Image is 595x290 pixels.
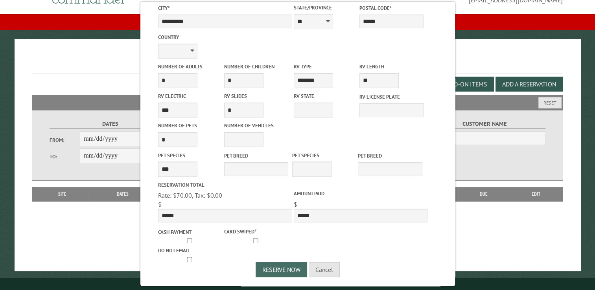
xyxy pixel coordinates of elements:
label: Country [158,33,292,41]
label: Customer Name [424,119,546,128]
button: Cancel [309,262,340,277]
label: Pet breed [358,152,422,160]
label: RV State [293,92,357,100]
h2: Filters [32,95,563,110]
label: Pet species [292,152,356,159]
label: City [158,4,292,12]
th: Dates [88,187,157,201]
span: $ [293,200,297,208]
th: Edit [509,187,563,201]
label: To: [50,153,80,160]
button: Add a Reservation [496,77,563,92]
label: Number of Adults [158,63,222,70]
th: Due [459,187,509,201]
label: Number of Vehicles [224,122,288,129]
label: Reservation Total [158,181,292,189]
label: Cash payment [158,228,222,236]
label: RV License Plate [359,93,424,101]
label: Number of Pets [158,122,222,129]
label: Amount paid [293,190,427,197]
label: RV Length [359,63,424,70]
small: © Campground Commander LLC. All rights reserved. [253,281,342,286]
span: Rate: $70.00, Tax: $0.00 [158,191,222,199]
label: Pet breed [224,152,288,160]
h1: Reservations [32,52,563,73]
label: State/Province [293,4,357,11]
label: Number of Children [224,63,288,70]
label: Card swiped [224,227,288,235]
a: ? [254,227,256,233]
label: From: [50,136,80,144]
label: Do not email [158,247,222,254]
button: Reset [538,97,562,108]
button: Reserve Now [256,262,307,277]
label: RV Type [293,63,357,70]
label: Pet species [158,152,222,159]
span: $ [158,200,162,208]
label: Postal Code [359,4,424,12]
label: Dates [50,119,172,128]
button: Edit Add-on Items [426,77,494,92]
label: RV Electric [158,92,222,100]
th: Site [36,187,88,201]
label: RV Slides [224,92,288,100]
